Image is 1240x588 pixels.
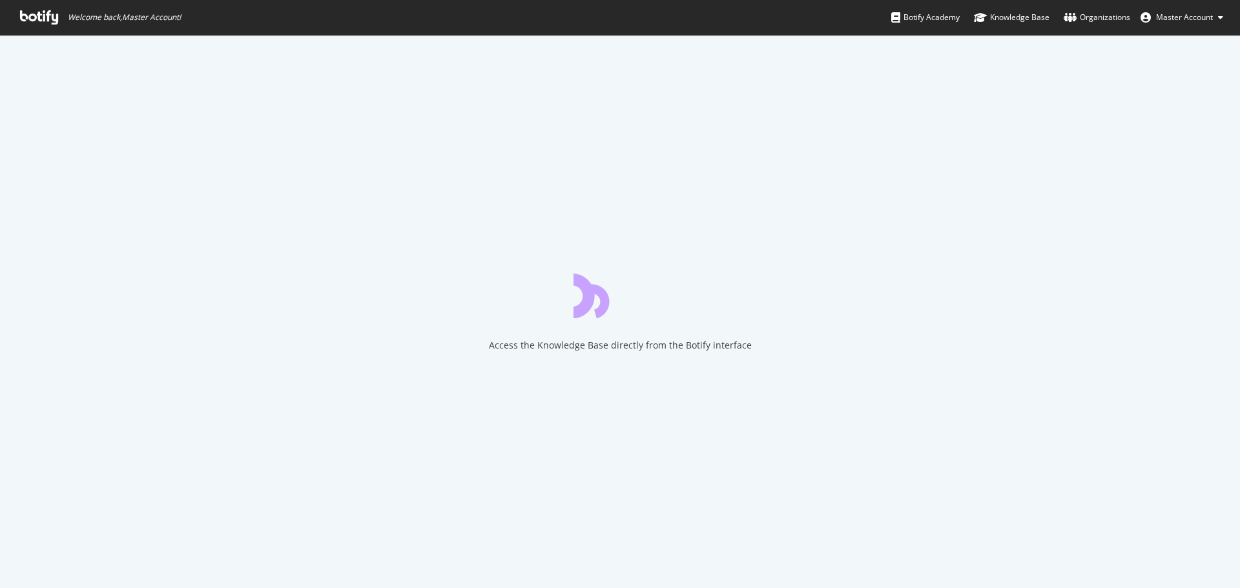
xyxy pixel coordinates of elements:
[974,11,1049,24] div: Knowledge Base
[1064,11,1130,24] div: Organizations
[891,11,960,24] div: Botify Academy
[573,272,666,318] div: animation
[68,12,181,23] span: Welcome back, Master Account !
[489,339,752,352] div: Access the Knowledge Base directly from the Botify interface
[1130,7,1234,28] button: Master Account
[1156,12,1213,23] span: Master Account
